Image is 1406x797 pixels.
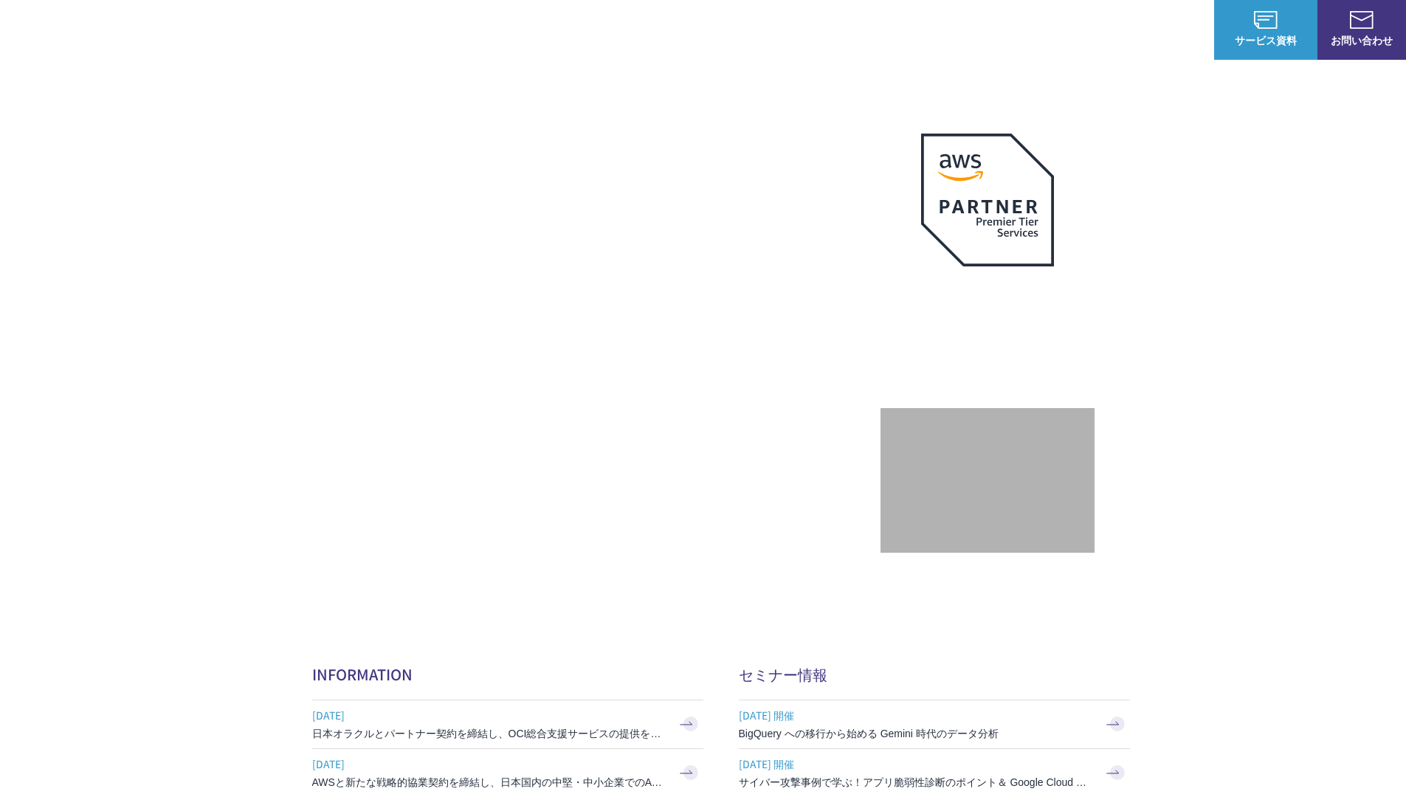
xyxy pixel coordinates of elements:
h3: サイバー攻撃事例で学ぶ！アプリ脆弱性診断のポイント＆ Google Cloud セキュリティ対策 [739,775,1093,790]
a: [DATE] 日本オラクルとパートナー契約を締結し、OCI総合支援サービスの提供を開始 [312,700,703,748]
img: AWSプレミアティアサービスパートナー [921,134,1054,266]
a: [DATE] 開催 BigQuery への移行から始める Gemini 時代のデータ分析 [739,700,1130,748]
img: AWS請求代行サービス 統合管理プラン [587,429,852,500]
a: AWS総合支援サービス C-Chorus NHN テコラスAWS総合支援サービス [22,12,277,47]
p: サービス [768,22,824,38]
a: ログイン [1158,22,1199,38]
em: AWS [971,284,1004,306]
p: 業種別ソリューション [854,22,972,38]
span: お問い合わせ [1317,32,1406,48]
h2: INFORMATION [312,663,703,685]
a: [DATE] 開催 サイバー攻撃事例で学ぶ！アプリ脆弱性診断のポイント＆ Google Cloud セキュリティ対策 [739,749,1130,797]
img: AWSとの戦略的協業契約 締結 [312,429,578,500]
span: NHN テコラス AWS総合支援サービス [170,14,277,45]
span: [DATE] [312,704,666,726]
img: 契約件数 [910,430,1065,538]
p: AWSの導入からコスト削減、 構成・運用の最適化からデータ活用まで 規模や業種業態を問わない マネージドサービスで [312,163,881,228]
a: 導入事例 [1002,22,1043,38]
h3: AWSと新たな戦略的協業契約を締結し、日本国内の中堅・中小企業でのAWS活用を加速 [312,775,666,790]
p: 強み [703,22,739,38]
h3: 日本オラクルとパートナー契約を締結し、OCI総合支援サービスの提供を開始 [312,726,666,741]
span: [DATE] [312,753,666,775]
span: [DATE] 開催 [739,753,1093,775]
p: ナレッジ [1072,22,1128,38]
h2: セミナー情報 [739,663,1130,685]
h1: AWS ジャーニーの 成功を実現 [312,243,881,384]
span: サービス資料 [1214,32,1317,48]
a: [DATE] AWSと新たな戦略的協業契約を締結し、日本国内の中堅・中小企業でのAWS活用を加速 [312,749,703,797]
p: 最上位プレミアティア サービスパートナー [903,284,1072,341]
img: お問い合わせ [1350,11,1374,29]
span: [DATE] 開催 [739,704,1093,726]
img: AWS総合支援サービス C-Chorus サービス資料 [1254,11,1278,29]
h3: BigQuery への移行から始める Gemini 時代のデータ分析 [739,726,1093,741]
